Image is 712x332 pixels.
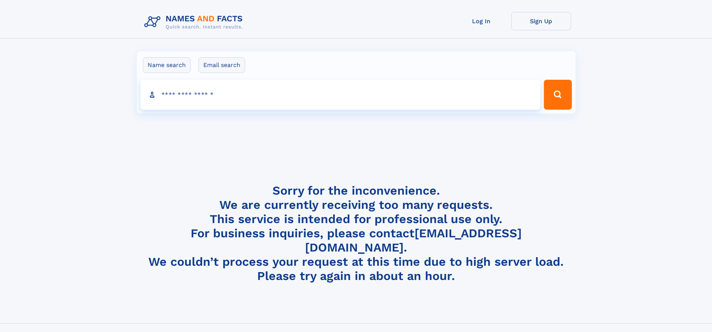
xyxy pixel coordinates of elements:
[544,80,571,110] button: Search Button
[451,12,511,30] a: Log In
[305,226,522,255] a: [EMAIL_ADDRESS][DOMAIN_NAME]
[143,57,191,73] label: Name search
[141,12,249,32] img: Logo Names and Facts
[141,183,571,283] h4: Sorry for the inconvenience. We are currently receiving too many requests. This service is intend...
[511,12,571,30] a: Sign Up
[198,57,245,73] label: Email search
[141,80,541,110] input: search input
